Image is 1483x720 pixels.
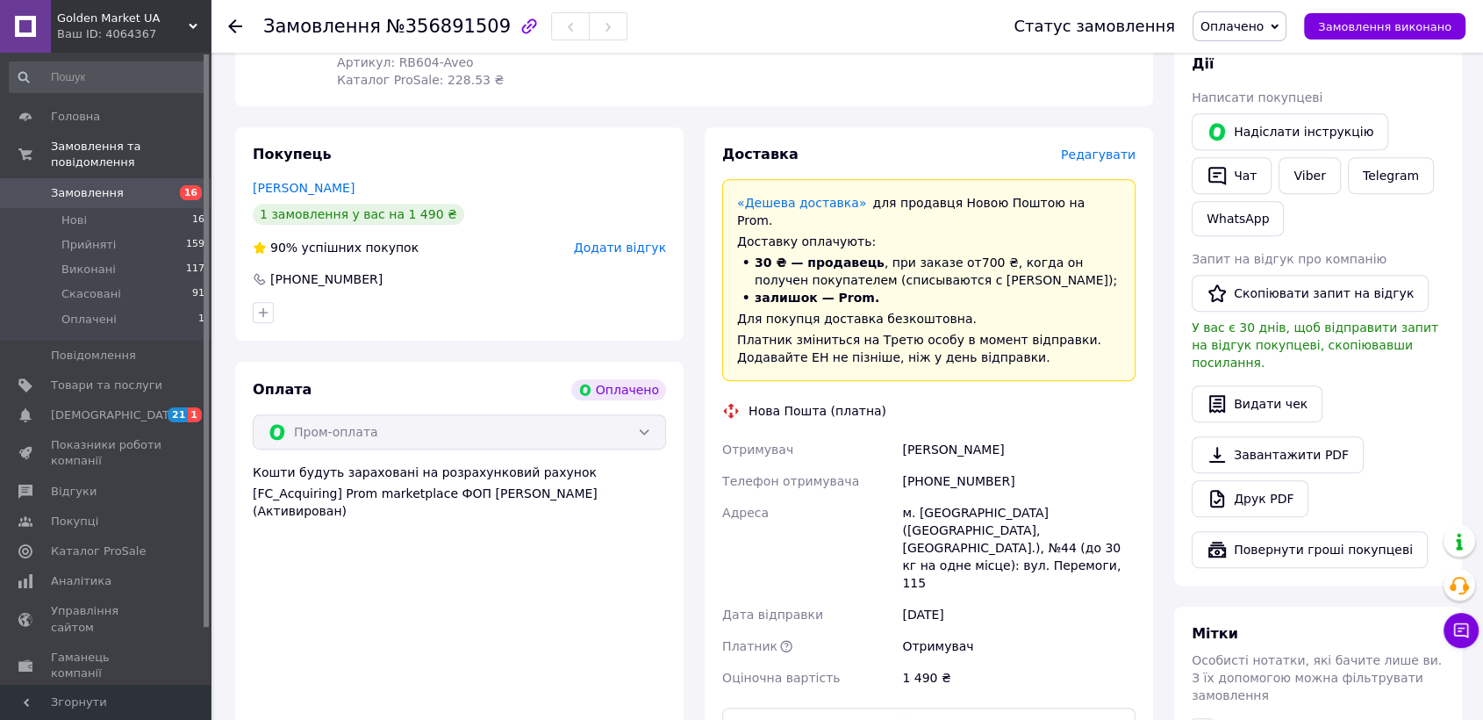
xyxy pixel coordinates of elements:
[899,662,1139,694] div: 1 490 ₴
[899,630,1139,662] div: Отримувач
[1192,480,1308,517] a: Друк PDF
[51,544,146,559] span: Каталог ProSale
[737,194,1121,229] div: для продавця Новою Поштою на Prom.
[198,312,204,328] span: 1
[51,139,211,170] span: Замовлення та повідомлення
[1192,252,1386,266] span: Запит на відгук про компанію
[51,109,100,125] span: Головна
[1061,148,1136,162] span: Редагувати
[253,146,332,162] span: Покупець
[253,181,355,195] a: [PERSON_NAME]
[899,434,1139,465] div: [PERSON_NAME]
[253,464,666,520] div: Кошти будуть зараховані на розрахунковий рахунок
[270,241,297,255] span: 90%
[1192,436,1364,473] a: Завантажити PDF
[571,379,666,400] div: Оплачено
[61,237,116,253] span: Прийняті
[61,286,121,302] span: Скасовані
[180,185,202,200] span: 16
[737,233,1121,250] div: Доставку оплачують:
[51,185,124,201] span: Замовлення
[722,608,823,622] span: Дата відправки
[1192,275,1429,312] button: Скопіювати запит на відгук
[737,331,1121,366] div: Платник зміниться на Третю особу в момент відправки. Додавайте ЕН не пізніше, ніж у день відправки.
[51,437,162,469] span: Показники роботи компанії
[899,497,1139,599] div: м. [GEOGRAPHIC_DATA] ([GEOGRAPHIC_DATA], [GEOGRAPHIC_DATA].), №44 (до 30 кг на одне місце): вул. ...
[737,254,1121,289] li: , при заказе от 700 ₴ , когда он получен покупателем (списываются с [PERSON_NAME]);
[1348,157,1434,194] a: Telegram
[722,639,777,653] span: Платник
[337,55,474,69] span: Артикул: RB604-Aveo
[192,212,204,228] span: 16
[192,286,204,302] span: 91
[1192,653,1442,702] span: Особисті нотатки, які бачите лише ви. З їх допомогою можна фільтрувати замовлення
[51,573,111,589] span: Аналітика
[722,443,793,457] span: Отримувач
[337,73,504,87] span: Каталог ProSale: 228.53 ₴
[263,16,381,37] span: Замовлення
[1192,90,1322,104] span: Написати покупцеві
[253,239,419,256] div: успішних покупок
[722,146,799,162] span: Доставка
[269,270,384,288] div: [PHONE_NUMBER]
[1192,625,1238,642] span: Мітки
[228,18,242,35] div: Повернутися назад
[61,212,87,228] span: Нові
[186,237,204,253] span: 159
[51,650,162,681] span: Гаманець компанії
[1192,157,1272,194] button: Чат
[386,16,511,37] span: №356891509
[51,348,136,364] span: Повідомлення
[1192,113,1388,150] button: Надіслати інструкцію
[737,196,866,210] a: «Дешева доставка»
[188,407,202,422] span: 1
[722,506,769,520] span: Адреса
[51,378,162,393] span: Товари та послуги
[1192,55,1214,72] span: Дії
[744,402,891,420] div: Нова Пошта (платна)
[1200,19,1264,33] span: Оплачено
[61,262,116,277] span: Виконані
[253,204,464,225] div: 1 замовлення у вас на 1 490 ₴
[253,485,666,520] div: [FC_Acquiring] Prom marketplace ФОП [PERSON_NAME] (Активирован)
[9,61,206,93] input: Пошук
[168,407,188,422] span: 21
[722,474,859,488] span: Телефон отримувача
[51,407,181,423] span: [DEMOGRAPHIC_DATA]
[899,465,1139,497] div: [PHONE_NUMBER]
[899,599,1139,630] div: [DATE]
[1192,531,1428,568] button: Повернути гроші покупцеві
[1192,201,1284,236] a: WhatsApp
[1444,613,1479,648] button: Чат з покупцем
[186,262,204,277] span: 117
[1192,385,1322,422] button: Видати чек
[1318,20,1451,33] span: Замовлення виконано
[722,671,840,685] span: Оціночна вартість
[755,256,885,270] span: 30 ₴ — продавець
[1279,157,1340,194] a: Viber
[51,514,98,529] span: Покупці
[51,603,162,635] span: Управління сайтом
[737,310,1121,328] div: Для покупця доставка безкоштовна.
[61,312,117,328] span: Оплачені
[1304,13,1465,40] button: Замовлення виконано
[57,11,189,26] span: Golden Market UA
[574,241,666,255] span: Додати відгук
[1014,18,1175,35] div: Статус замовлення
[253,381,312,398] span: Оплата
[57,26,211,42] div: Ваш ID: 4064367
[51,484,97,500] span: Відгуки
[755,291,879,305] span: залишок — Prom.
[1192,320,1438,370] span: У вас є 30 днів, щоб відправити запит на відгук покупцеві, скопіювавши посилання.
